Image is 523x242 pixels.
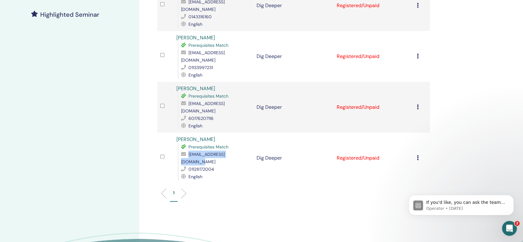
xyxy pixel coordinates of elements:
[188,116,214,121] span: 60176207116
[188,93,228,99] span: Prerequisites Match
[188,174,202,179] span: English
[515,221,520,226] span: 2
[188,144,228,150] span: Prerequisites Match
[188,42,228,48] span: Prerequisites Match
[176,34,215,41] a: [PERSON_NAME]
[181,50,225,63] span: [EMAIL_ADDRESS][DOMAIN_NAME]
[502,221,517,236] iframe: Intercom live chat
[253,82,334,133] td: Dig Deeper
[176,85,215,92] a: [PERSON_NAME]
[40,11,99,18] h4: Highlighted Seminar
[188,65,213,70] span: 01133997231
[188,72,202,78] span: English
[253,133,334,183] td: Dig Deeper
[173,190,175,196] p: 1
[399,182,523,225] iframe: Intercom notifications message
[188,21,202,27] span: English
[181,101,225,114] span: [EMAIL_ADDRESS][DOMAIN_NAME]
[188,14,212,20] span: 0143316160
[181,152,225,165] span: [EMAIL_ADDRESS][DOMAIN_NAME]
[188,123,202,129] span: English
[188,166,214,172] span: 01128172004
[176,136,215,143] a: [PERSON_NAME]
[253,31,334,82] td: Dig Deeper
